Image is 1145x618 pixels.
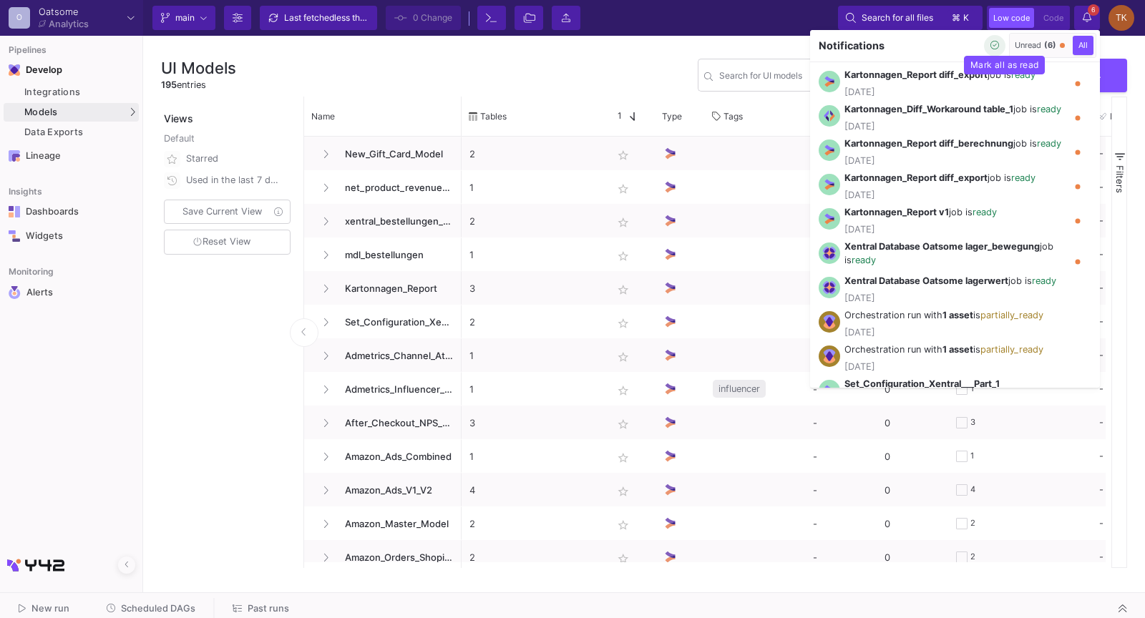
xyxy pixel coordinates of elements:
[810,131,1094,165] div: Press SPACE to select this row.
[844,222,1067,236] span: [DATE]
[822,212,837,226] img: model-ui.svg
[980,344,1043,355] span: partially_ready
[844,308,1067,322] p: Orchestration run with is
[810,62,1094,97] div: Press SPACE to select this row.
[810,97,1094,131] div: Press SPACE to select this row.
[810,268,1094,303] div: Press SPACE to select this row.
[844,207,949,217] b: Kartonnagen_Report v1
[973,207,997,217] span: ready
[1076,40,1091,50] span: All
[1044,40,1056,50] span: (6)
[942,310,973,320] b: 1 asset
[942,344,973,355] b: 1 asset
[822,143,837,157] img: model-ui.svg
[844,205,1067,219] p: job is
[810,234,1094,268] div: Press SPACE to select this row.
[844,291,1067,305] span: [DATE]
[844,378,1000,403] b: Set_Configuration_Xentral___Part_1 set_configuration_xentral_part_1
[844,360,1067,373] span: [DATE]
[844,68,1067,82] p: job is
[844,274,1067,288] p: job is
[844,138,1013,149] b: Kartonnagen_Report diff_berechnung
[810,200,1094,234] div: Press SPACE to select this row.
[844,241,1040,252] b: Xentral Database Oatsome lager_bewegung
[844,325,1067,339] span: [DATE]
[822,315,837,329] img: orchestration.svg
[1037,104,1061,114] span: ready
[844,377,1067,404] p: job is
[822,177,837,192] img: model-ui.svg
[822,246,837,260] img: integration.svg
[1011,172,1036,183] span: ready
[844,275,1008,286] b: Xentral Database Oatsome lagerwert
[844,343,1067,356] p: Orchestration run with is
[810,337,1094,371] div: Press SPACE to select this row.
[1012,36,1068,55] button: Unread(6)
[822,383,837,398] img: model-ui.svg
[844,171,1067,185] p: job is
[964,56,1045,74] div: Mark all as read
[980,310,1043,320] span: partially_ready
[844,154,1067,167] span: [DATE]
[810,371,1094,413] div: Press SPACE to select this row.
[844,188,1067,202] span: [DATE]
[822,349,837,363] img: orchestration.svg
[844,240,1067,267] p: job is
[844,69,988,80] b: Kartonnagen_Report diff_export
[1037,138,1061,149] span: ready
[819,38,885,54] span: Notifications
[844,137,1067,150] p: job is
[822,280,837,295] img: integration.svg
[844,102,1067,116] p: job is
[844,119,1067,133] span: [DATE]
[852,255,876,265] span: ready
[810,165,1094,200] div: Press SPACE to select this row.
[1015,40,1056,50] div: Unread
[1032,275,1056,286] span: ready
[810,303,1094,337] div: Press SPACE to select this row.
[822,74,837,89] img: model-ui.svg
[844,104,1013,114] b: Kartonnagen_Diff_Workaround table_1
[844,85,1067,99] span: [DATE]
[844,172,988,183] b: Kartonnagen_Report diff_export
[822,109,837,123] img: model-sql.svg
[1073,36,1093,55] button: All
